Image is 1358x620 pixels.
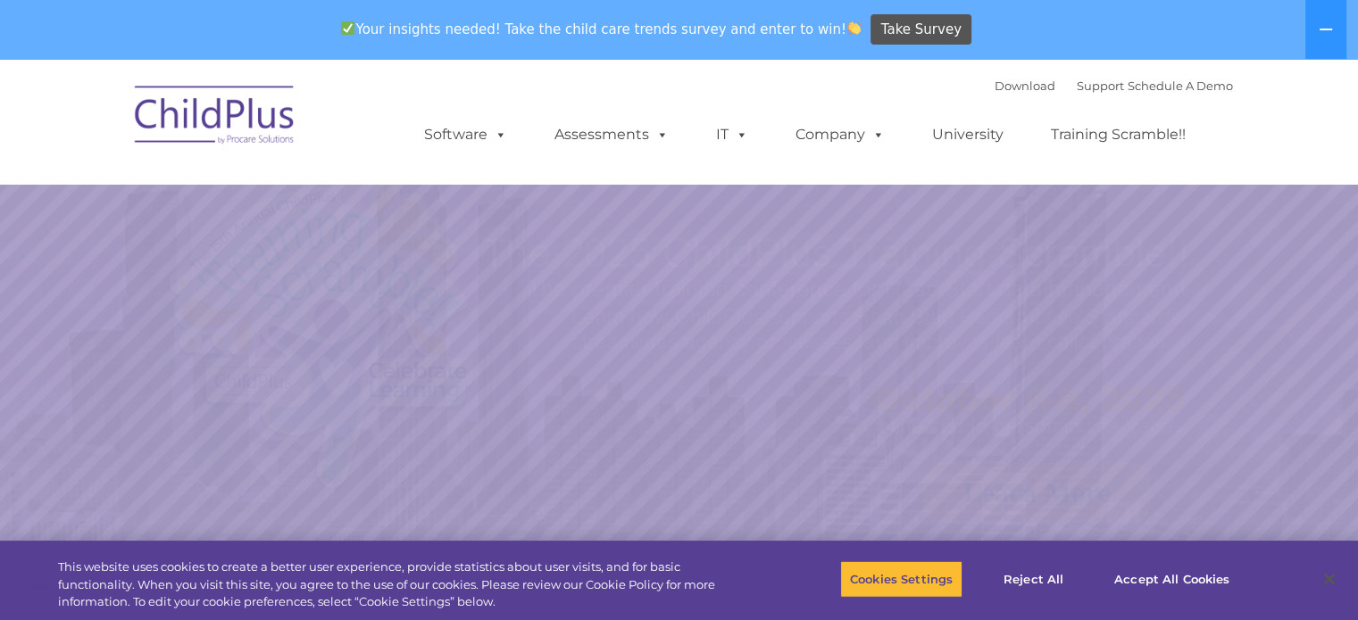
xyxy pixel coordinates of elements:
[778,117,903,153] a: Company
[1077,79,1124,93] a: Support
[995,79,1233,93] font: |
[1104,560,1239,598] button: Accept All Cookies
[1128,79,1233,93] a: Schedule A Demo
[698,117,766,153] a: IT
[840,560,962,598] button: Cookies Settings
[847,21,861,35] img: 👏
[1033,117,1204,153] a: Training Scramble!!
[406,117,525,153] a: Software
[871,14,971,45] a: Take Survey
[58,558,747,611] div: This website uses cookies to create a better user experience, provide statistics about user visit...
[537,117,687,153] a: Assessments
[341,21,354,35] img: ✅
[248,118,303,131] span: Last name
[334,12,869,46] span: Your insights needed! Take the child care trends survey and enter to win!
[914,117,1021,153] a: University
[923,463,1150,523] a: Learn More
[978,560,1089,598] button: Reject All
[126,73,304,162] img: ChildPlus by Procare Solutions
[1310,559,1349,599] button: Close
[995,79,1055,93] a: Download
[881,14,962,45] span: Take Survey
[248,191,324,204] span: Phone number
